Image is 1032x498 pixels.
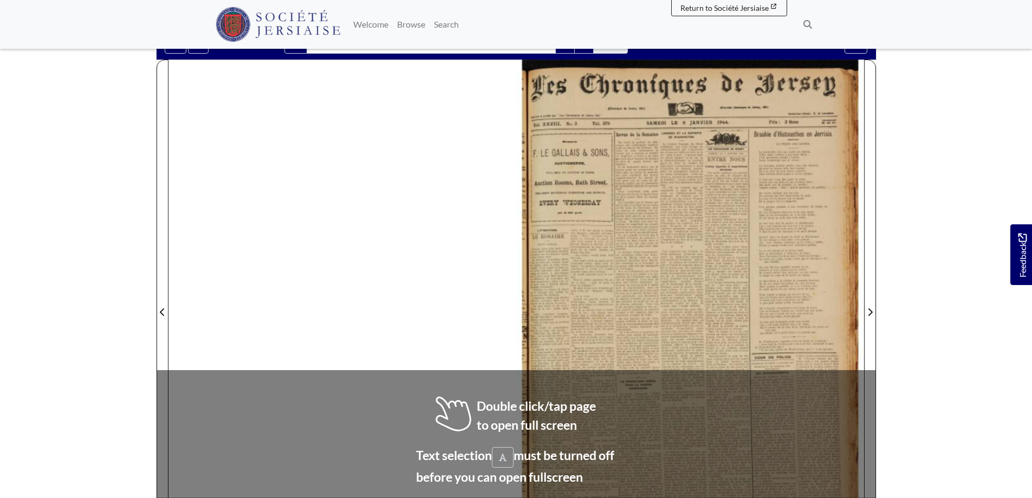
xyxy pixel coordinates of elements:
[349,14,393,35] a: Welcome
[680,3,769,12] span: Return to Société Jersiaise
[216,7,341,42] img: Société Jersiaise
[393,14,430,35] a: Browse
[1010,224,1032,285] a: Would you like to provide feedback?
[1016,233,1029,277] span: Feedback
[430,14,463,35] a: Search
[216,4,341,44] a: Société Jersiaise logo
